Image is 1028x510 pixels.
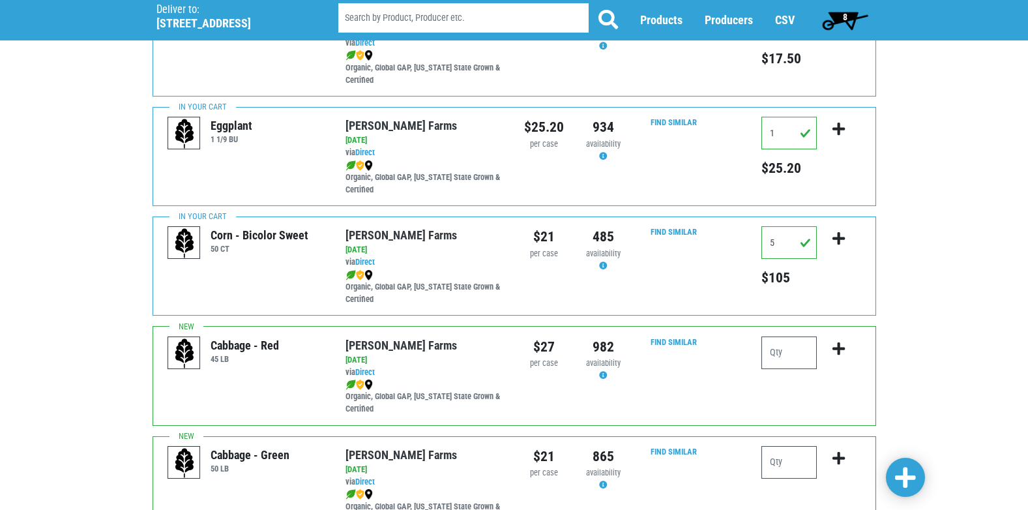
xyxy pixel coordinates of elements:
a: Direct [355,147,375,157]
div: via [345,367,504,379]
div: Eggplant [211,117,252,134]
div: [DATE] [345,354,504,367]
div: $25.20 [524,117,564,138]
span: availability [586,468,621,477]
div: [DATE] [345,464,504,476]
img: safety-e55c860ca8c00a9c171001a62a92dabd.png [356,160,364,171]
div: $21 [524,226,564,247]
img: placeholder-variety-43d6402dacf2d531de610a020419775a.svg [168,227,201,260]
div: Availability may be subject to change. [583,138,623,163]
img: map_marker-0e94453035b3232a4d21701695807de9.png [364,489,373,500]
img: placeholder-variety-43d6402dacf2d531de610a020419775a.svg [168,447,201,479]
div: Cabbage - Red [211,337,279,354]
img: safety-e55c860ca8c00a9c171001a62a92dabd.png [356,50,364,61]
a: Producers [705,14,753,27]
div: 982 [583,337,623,357]
a: [PERSON_NAME] Farms [345,119,457,132]
input: Qty [761,337,817,369]
a: [PERSON_NAME] Farms [345,448,457,462]
a: Find Similar [651,117,697,127]
a: Find Similar [651,227,697,237]
a: Direct [355,477,375,487]
a: Direct [355,367,375,377]
h5: Total price [761,269,817,286]
div: Availability may be subject to change. [583,248,623,273]
div: via [345,37,504,50]
img: safety-e55c860ca8c00a9c171001a62a92dabd.png [356,489,364,500]
div: Organic, Global GAP, [US_STATE] State Grown & Certified [345,378,504,415]
a: [PERSON_NAME] Farms [345,228,457,242]
h5: Total price [761,50,817,67]
img: map_marker-0e94453035b3232a4d21701695807de9.png [364,160,373,171]
div: Corn - Bicolor Sweet [211,226,308,244]
img: map_marker-0e94453035b3232a4d21701695807de9.png [364,270,373,280]
h6: 50 LB [211,464,289,473]
div: per case [524,357,564,370]
img: leaf-e5c59151409436ccce96b2ca1b28e03c.png [345,50,356,61]
a: Direct [355,38,375,48]
input: Qty [761,226,817,259]
a: 8 [816,7,874,33]
img: safety-e55c860ca8c00a9c171001a62a92dabd.png [356,380,364,390]
img: placeholder-variety-43d6402dacf2d531de610a020419775a.svg [168,337,201,370]
a: [PERSON_NAME] Farms [345,338,457,352]
div: $21 [524,446,564,467]
img: map_marker-0e94453035b3232a4d21701695807de9.png [364,380,373,390]
h6: 45 LB [211,354,279,364]
a: Find Similar [651,447,697,457]
div: 865 [583,446,623,467]
div: via [345,476,504,488]
a: Products [640,14,683,27]
span: availability [586,358,621,368]
img: placeholder-variety-43d6402dacf2d531de610a020419775a.svg [168,117,201,150]
h5: [STREET_ADDRESS] [156,16,305,31]
img: map_marker-0e94453035b3232a4d21701695807de9.png [364,50,373,61]
img: leaf-e5c59151409436ccce96b2ca1b28e03c.png [345,160,356,171]
input: Search by Product, Producer etc. [338,4,589,33]
img: safety-e55c860ca8c00a9c171001a62a92dabd.png [356,270,364,280]
span: availability [586,248,621,258]
div: [DATE] [345,134,504,147]
div: Organic, Global GAP, [US_STATE] State Grown & Certified [345,269,504,306]
span: availability [586,139,621,149]
div: 934 [583,117,623,138]
div: 485 [583,226,623,247]
img: leaf-e5c59151409436ccce96b2ca1b28e03c.png [345,380,356,390]
img: leaf-e5c59151409436ccce96b2ca1b28e03c.png [345,489,356,500]
div: Organic, Global GAP, [US_STATE] State Grown & Certified [345,159,504,196]
div: per case [524,248,564,260]
div: $27 [524,337,564,357]
div: per case [524,467,564,479]
div: Organic, Global GAP, [US_STATE] State Grown & Certified [345,50,504,87]
h6: 50 CT [211,244,308,254]
a: Find Similar [651,337,697,347]
div: [DATE] [345,244,504,256]
div: per case [524,138,564,151]
h5: Total price [761,160,817,177]
div: via [345,147,504,159]
a: Direct [355,257,375,267]
a: CSV [775,14,795,27]
div: via [345,256,504,269]
input: Qty [761,117,817,149]
input: Qty [761,446,817,479]
img: leaf-e5c59151409436ccce96b2ca1b28e03c.png [345,270,356,280]
p: Deliver to: [156,3,305,16]
span: 8 [843,12,847,22]
div: Cabbage - Green [211,446,289,464]
h6: 1 1/9 BU [211,134,252,144]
